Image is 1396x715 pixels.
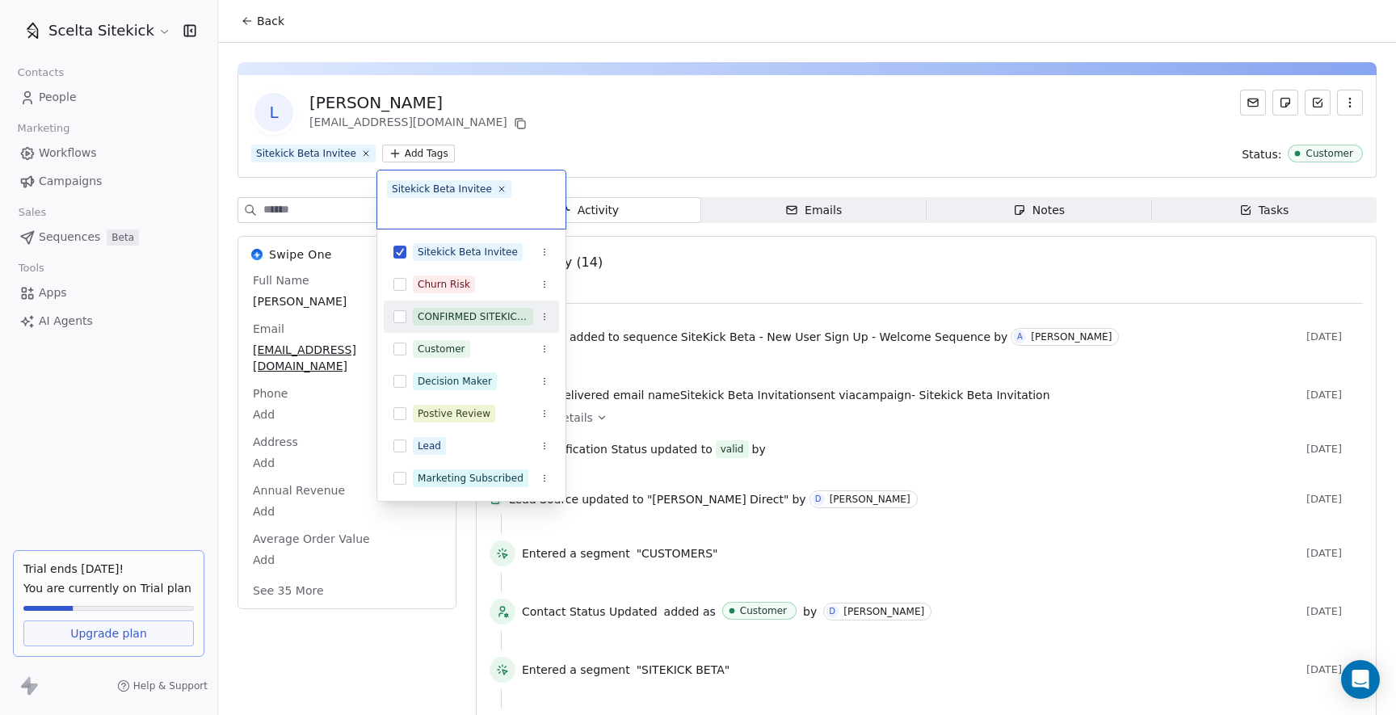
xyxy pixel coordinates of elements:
[418,277,470,292] div: Churn Risk
[418,374,492,389] div: Decision Maker
[418,406,490,421] div: Postive Review
[418,245,518,259] div: Sitekick Beta Invitee
[418,439,441,453] div: Lead
[418,471,523,486] div: Marketing Subscribed
[392,182,492,196] div: Sitekick Beta Invitee
[418,309,528,324] div: CONFIRMED SITEKICK BETA
[418,342,465,356] div: Customer
[384,236,559,624] div: Suggestions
